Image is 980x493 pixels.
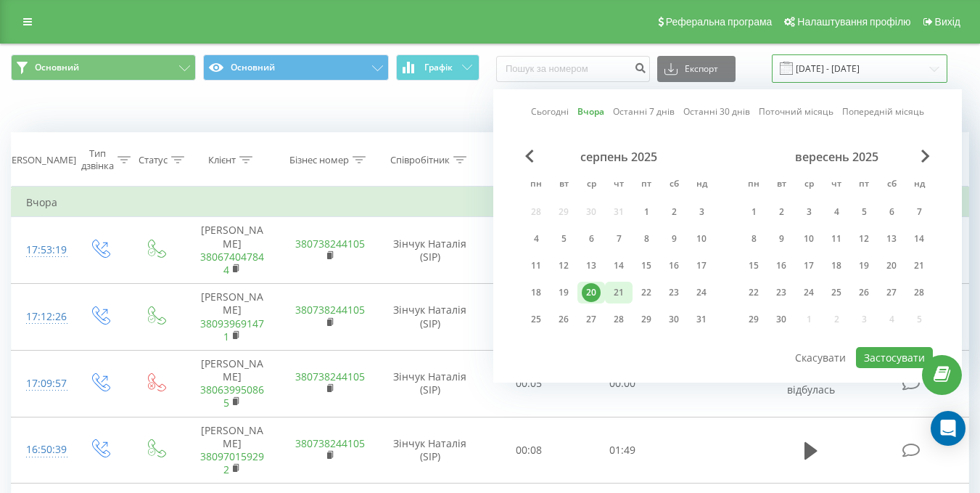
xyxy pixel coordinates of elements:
[772,310,791,329] div: 30
[799,283,818,302] div: 24
[633,309,660,330] div: пт 29 серп 2025 р.
[827,256,846,275] div: 18
[688,255,715,277] div: нд 17 серп 2025 р.
[633,201,660,223] div: пт 1 серп 2025 р.
[772,283,791,302] div: 23
[795,282,823,303] div: ср 24 вер 2025 р.
[882,256,901,275] div: 20
[772,203,791,221] div: 2
[740,309,767,330] div: пн 29 вер 2025 р.
[378,284,482,351] td: Зінчук Наталія (SIP)
[772,229,791,248] div: 9
[931,411,965,446] div: Open Intercom Messenger
[482,417,576,484] td: 00:08
[522,228,550,250] div: пн 4 серп 2025 р.
[740,150,933,164] div: вересень 2025
[795,201,823,223] div: ср 3 вер 2025 р.
[688,309,715,330] div: нд 31 серп 2025 р.
[605,309,633,330] div: чт 28 серп 2025 р.
[637,203,656,221] div: 1
[522,150,715,164] div: серпень 2025
[692,203,711,221] div: 3
[878,201,905,223] div: сб 6 вер 2025 р.
[295,370,365,383] a: 380738244105
[827,203,846,221] div: 4
[576,350,670,417] td: 00:00
[772,256,791,275] div: 16
[878,255,905,277] div: сб 20 вер 2025 р.
[744,203,763,221] div: 1
[799,256,818,275] div: 17
[666,16,773,28] span: Реферальна програма
[850,201,878,223] div: пт 5 вер 2025 р.
[637,229,656,248] div: 8
[139,154,168,166] div: Статус
[660,255,688,277] div: сб 16 серп 2025 р.
[522,282,550,303] div: пн 18 серп 2025 р.
[905,255,933,277] div: нд 21 вер 2025 р.
[740,201,767,223] div: пн 1 вер 2025 р.
[910,283,928,302] div: 28
[935,16,960,28] span: Вихід
[692,283,711,302] div: 24
[664,256,683,275] div: 16
[577,255,605,277] div: ср 13 серп 2025 р.
[853,174,875,196] abbr: п’ятниця
[905,228,933,250] div: нд 14 вер 2025 р.
[554,256,573,275] div: 12
[637,283,656,302] div: 22
[660,228,688,250] div: сб 9 серп 2025 р.
[850,228,878,250] div: пт 12 вер 2025 р.
[203,54,388,81] button: Основний
[613,105,675,118] a: Останні 7 днів
[855,256,873,275] div: 19
[554,229,573,248] div: 5
[908,174,930,196] abbr: неділя
[527,310,545,329] div: 25
[797,16,910,28] span: Налаштування профілю
[767,201,795,223] div: вт 2 вер 2025 р.
[825,174,847,196] abbr: четвер
[787,347,854,368] button: Скасувати
[660,201,688,223] div: сб 2 серп 2025 р.
[208,154,236,166] div: Клієнт
[767,282,795,303] div: вт 23 вер 2025 р.
[554,310,573,329] div: 26
[184,217,281,284] td: [PERSON_NAME]
[527,256,545,275] div: 11
[744,256,763,275] div: 15
[295,237,365,250] a: 380738244105
[633,228,660,250] div: пт 8 серп 2025 р.
[882,229,901,248] div: 13
[637,310,656,329] div: 29
[522,255,550,277] div: пн 11 серп 2025 р.
[200,317,264,343] a: 380939691471
[905,201,933,223] div: нд 7 вер 2025 р.
[35,62,79,73] span: Основний
[798,174,820,196] abbr: середа
[482,350,576,417] td: 00:05
[657,56,736,82] button: Експорт
[842,105,924,118] a: Попередній місяць
[609,229,628,248] div: 7
[856,347,933,368] button: Застосувати
[905,282,933,303] div: нд 28 вер 2025 р.
[550,228,577,250] div: вт 5 серп 2025 р.
[744,229,763,248] div: 8
[744,310,763,329] div: 29
[882,203,901,221] div: 6
[855,229,873,248] div: 12
[184,284,281,351] td: [PERSON_NAME]
[692,256,711,275] div: 17
[827,283,846,302] div: 25
[605,255,633,277] div: чт 14 серп 2025 р.
[289,154,349,166] div: Бізнес номер
[827,229,846,248] div: 11
[633,255,660,277] div: пт 15 серп 2025 р.
[550,282,577,303] div: вт 19 серп 2025 р.
[910,229,928,248] div: 14
[26,436,57,464] div: 16:50:39
[743,174,765,196] abbr: понеділок
[12,188,969,217] td: Вчора
[783,370,839,396] span: Розмова не відбулась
